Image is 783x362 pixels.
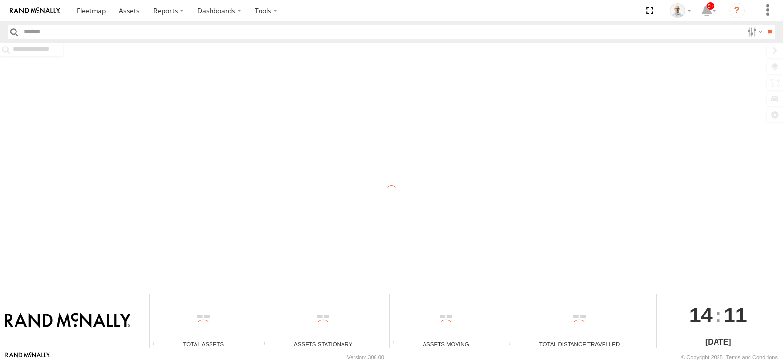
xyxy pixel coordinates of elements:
[390,341,404,348] div: Total number of assets current in transit.
[10,7,60,14] img: rand-logo.svg
[724,294,747,336] span: 11
[506,340,652,348] div: Total Distance Travelled
[689,294,713,336] span: 14
[150,341,164,348] div: Total number of Enabled Assets
[726,354,778,360] a: Terms and Conditions
[261,340,386,348] div: Assets Stationary
[657,336,780,348] div: [DATE]
[5,313,130,329] img: Rand McNally
[657,294,780,336] div: :
[506,341,521,348] div: Total distance travelled by all assets within specified date range and applied filters
[390,340,502,348] div: Assets Moving
[150,340,257,348] div: Total Assets
[743,25,764,39] label: Search Filter Options
[667,3,695,18] div: Kurt Byers
[347,354,384,360] div: Version: 306.00
[5,352,50,362] a: Visit our Website
[729,3,745,18] i: ?
[261,341,276,348] div: Total number of assets current stationary.
[681,354,778,360] div: © Copyright 2025 -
